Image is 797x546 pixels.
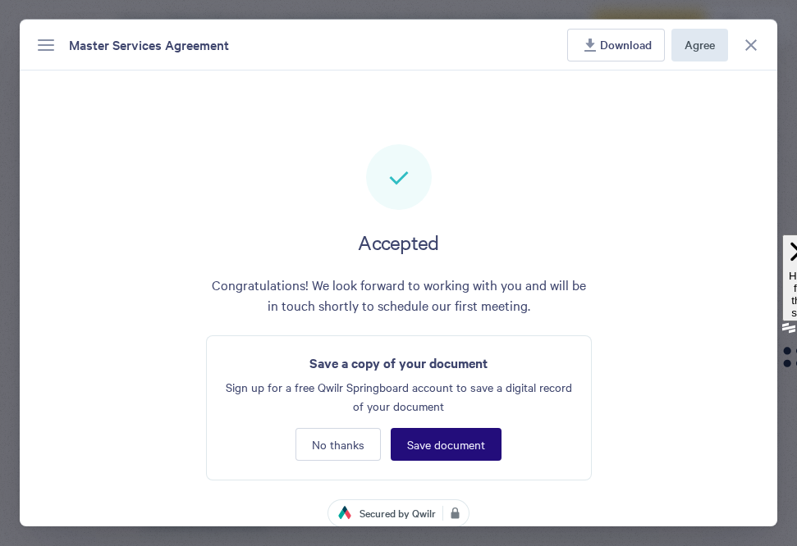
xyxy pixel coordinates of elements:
[407,438,485,451] span: Save document
[69,34,229,55] span: Master Services Agreement
[26,26,39,39] img: logo_orange.svg
[391,428,502,461] button: Save document
[295,428,381,461] button: No thanks
[206,275,592,316] span: Congratulations! We look forward to working with you and will be in touch shortly to schedule our...
[735,29,767,61] button: Close agreement
[226,355,572,371] h5: Save a copy of your document
[328,500,469,526] a: Secured by Qwilr
[181,97,277,107] div: Keywords by Traffic
[360,505,442,521] span: Secured by Qwilr
[163,95,176,108] img: tab_keywords_by_traffic_grey.svg
[206,230,592,255] h3: Accepted
[26,43,39,56] img: website_grey.svg
[567,29,665,61] button: Download
[312,438,364,451] span: No thanks
[226,378,572,415] span: Sign up for a free Qwilr Springboard account to save a digital record of your document
[62,97,147,107] div: Domain Overview
[30,29,62,61] button: Menu
[600,35,652,53] span: Download
[46,26,80,39] div: v 4.0.25
[44,95,57,108] img: tab_domain_overview_orange.svg
[43,43,181,56] div: Domain: [DOMAIN_NAME]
